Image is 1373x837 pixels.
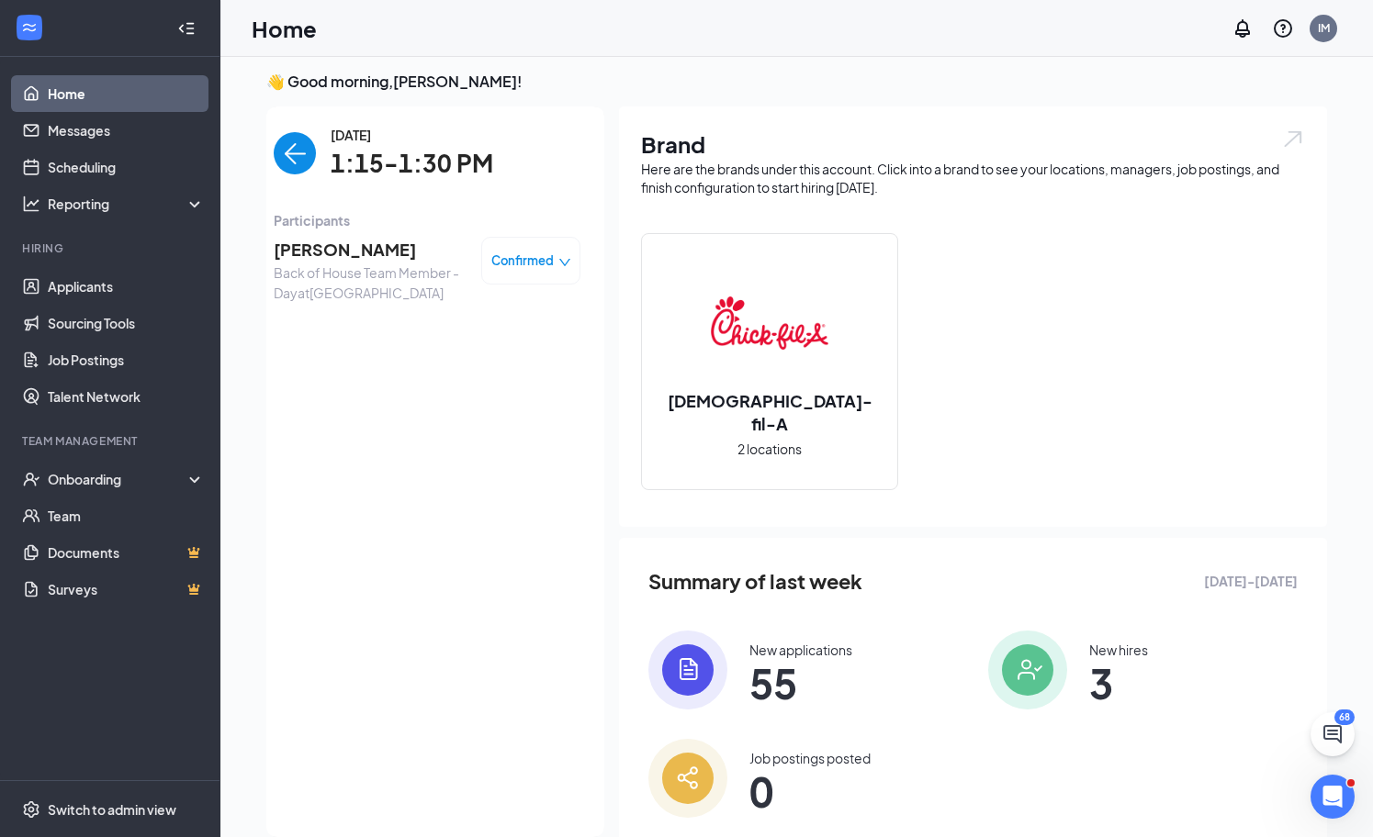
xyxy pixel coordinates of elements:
span: 1:15-1:30 PM [331,145,493,183]
svg: Collapse [177,19,196,38]
a: Scheduling [48,149,205,185]
svg: UserCheck [22,470,40,488]
a: Applicants [48,268,205,305]
span: Participants [274,210,580,230]
a: DocumentsCrown [48,534,205,571]
svg: WorkstreamLogo [20,18,39,37]
h3: 👋 Good morning, [PERSON_NAME] ! [266,72,1327,92]
a: Team [48,497,205,534]
iframe: Intercom live chat [1311,775,1355,819]
div: IM [1318,20,1330,36]
img: icon [988,631,1067,709]
div: New applications [749,641,852,659]
span: Confirmed [491,251,554,270]
div: Job postings posted [749,749,871,767]
img: Chick-fil-A [711,264,828,382]
img: open.6027fd2a22e1237b5b06.svg [1281,128,1305,150]
a: Messages [48,112,205,149]
img: icon [648,739,727,818]
span: [DATE] [331,125,493,145]
div: 68 [1334,709,1355,725]
svg: Analysis [22,195,40,213]
span: Summary of last week [648,565,862,597]
a: Talent Network [48,378,205,415]
svg: Settings [22,800,40,819]
span: [DATE] - [DATE] [1204,571,1298,591]
a: Home [48,75,205,112]
div: Reporting [48,195,206,213]
div: Here are the brands under this account. Click into a brand to see your locations, managers, job p... [641,160,1305,196]
span: 55 [749,666,852,699]
span: 2 locations [737,439,802,459]
a: Sourcing Tools [48,305,205,341]
svg: QuestionInfo [1272,17,1294,39]
h1: Home [252,13,317,44]
span: [PERSON_NAME] [274,237,467,262]
h1: Brand [641,128,1305,160]
span: down [558,256,571,269]
h2: [DEMOGRAPHIC_DATA]-fil-A [642,389,897,435]
span: 3 [1089,666,1148,699]
div: New hires [1089,641,1148,659]
svg: ChatActive [1322,723,1344,745]
button: ChatActive [1311,712,1355,756]
button: back-button [274,132,316,174]
div: Hiring [22,240,201,256]
div: Switch to admin view [48,800,176,819]
div: Onboarding [48,470,189,488]
svg: Notifications [1232,17,1254,39]
img: icon [648,631,727,709]
a: Job Postings [48,341,205,378]
span: 0 [749,775,871,808]
div: Team Management [22,433,201,449]
span: Back of House Team Member - Day at [GEOGRAPHIC_DATA] [274,262,467,303]
a: SurveysCrown [48,571,205,608]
